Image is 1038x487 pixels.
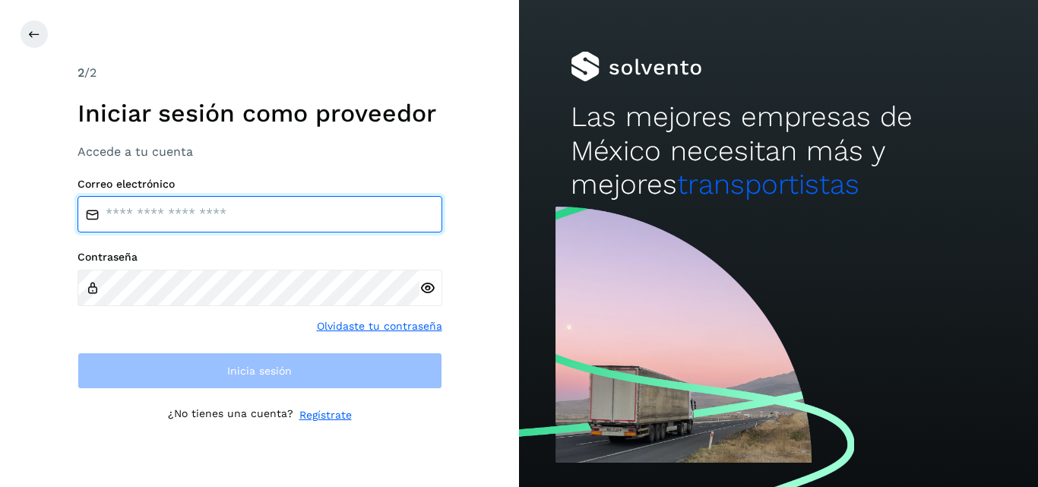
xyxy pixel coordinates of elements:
p: ¿No tienes una cuenta? [168,407,293,423]
a: Regístrate [299,407,352,423]
div: /2 [78,64,442,82]
button: Inicia sesión [78,353,442,389]
h1: Iniciar sesión como proveedor [78,99,442,128]
span: Inicia sesión [227,365,292,376]
label: Correo electrónico [78,178,442,191]
h3: Accede a tu cuenta [78,144,442,159]
span: transportistas [677,168,859,201]
label: Contraseña [78,251,442,264]
h2: Las mejores empresas de México necesitan más y mejores [571,100,986,201]
a: Olvidaste tu contraseña [317,318,442,334]
span: 2 [78,65,84,80]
